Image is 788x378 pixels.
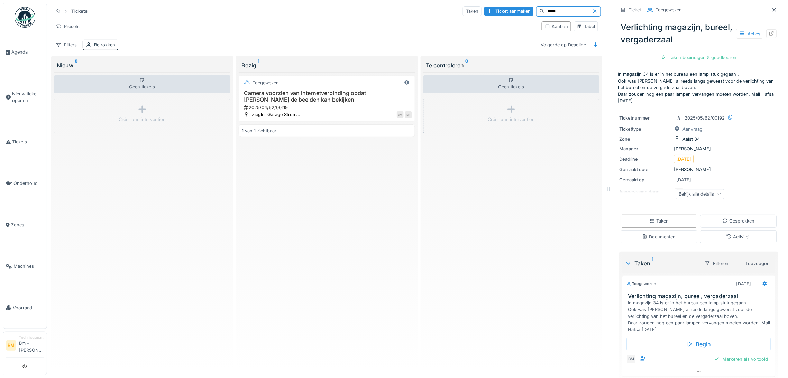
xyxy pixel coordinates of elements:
[13,263,44,270] span: Machines
[652,259,654,267] sup: 1
[702,258,732,268] div: Filteren
[676,189,725,199] div: Bekijk alle details
[397,111,404,118] div: BM
[12,139,44,145] span: Tickets
[15,7,35,28] img: Badge_color-CXgf-gQk.svg
[650,218,669,224] div: Taken
[642,234,676,240] div: Documenten
[463,6,482,16] div: Taken
[243,104,412,111] div: 2025/04/62/00119
[538,40,589,50] div: Volgorde op Deadline
[13,180,44,187] span: Onderhoud
[6,335,44,358] a: BM TechnicusmanagerBm - [PERSON_NAME]
[620,126,671,132] div: Tickettype
[3,121,47,162] a: Tickets
[577,23,595,30] div: Tabel
[3,31,47,73] a: Agenda
[242,127,276,134] div: 1 van 1 zichtbaar
[253,79,279,86] div: Toegewezen
[627,354,636,364] div: BM
[423,75,600,93] div: Geen tickets
[54,75,230,93] div: Geen tickets
[628,293,772,300] h3: Verlichting magazijn, bureel, vergaderzaal
[6,340,16,351] li: BM
[466,61,469,69] sup: 0
[405,111,412,118] div: SN
[723,218,755,224] div: Gesprekken
[3,246,47,287] a: Machines
[242,90,412,103] h3: Camera voorzien van internetverbinding opdat [PERSON_NAME] de beelden kan bekijken
[119,116,166,123] div: Créer une intervention
[656,7,682,13] div: Toegewezen
[658,53,740,62] div: Taken beëindigen & goedkeuren
[683,136,700,142] div: Aalst 34
[12,91,44,104] span: Nieuw ticket openen
[545,23,568,30] div: Kanban
[629,7,641,13] div: Ticket
[68,8,90,15] strong: Tickets
[19,335,44,340] div: Technicusmanager
[53,21,83,31] div: Presets
[620,145,778,152] div: [PERSON_NAME]
[618,18,780,49] div: Verlichting magazijn, bureel, vergaderzaal
[3,163,47,204] a: Onderhoud
[11,221,44,228] span: Zones
[736,29,764,39] div: Acties
[13,304,44,311] span: Voorraad
[258,61,259,69] sup: 1
[627,337,771,351] div: Begin
[677,177,691,183] div: [DATE]
[620,177,671,183] div: Gemaakt op
[53,40,80,50] div: Filters
[712,355,771,364] div: Markeren als voltooid
[252,111,301,118] div: Ziegler Garage Strom...
[628,300,772,333] div: In magazijn 34 is er in het bureau een lamp stuk gegaan . Ook was [PERSON_NAME] al reeds langs ge...
[683,126,703,132] div: Aanvraag
[625,259,699,267] div: Taken
[685,115,725,121] div: 2025/05/62/00192
[3,73,47,121] a: Nieuw ticket openen
[620,156,671,162] div: Deadline
[735,259,773,268] div: Toevoegen
[57,61,228,69] div: Nieuw
[94,41,115,48] div: Betrokken
[19,335,44,356] li: Bm - [PERSON_NAME]
[75,61,78,69] sup: 0
[11,49,44,55] span: Agenda
[677,156,691,162] div: [DATE]
[488,116,535,123] div: Créer une intervention
[484,7,533,16] div: Ticket aanmaken
[726,234,751,240] div: Activiteit
[3,204,47,246] a: Zones
[627,281,657,287] div: Toegewezen
[618,71,780,104] p: In magazijn 34 is er in het bureau een lamp stuk gegaan . Ook was [PERSON_NAME] al reeds langs ge...
[620,136,671,142] div: Zone
[620,115,671,121] div: Ticketnummer
[736,281,751,287] div: [DATE]
[620,166,778,173] div: [PERSON_NAME]
[426,61,597,69] div: Te controleren
[620,166,671,173] div: Gemaakt door
[3,287,47,329] a: Voorraad
[620,145,671,152] div: Manager
[241,61,412,69] div: Bezig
